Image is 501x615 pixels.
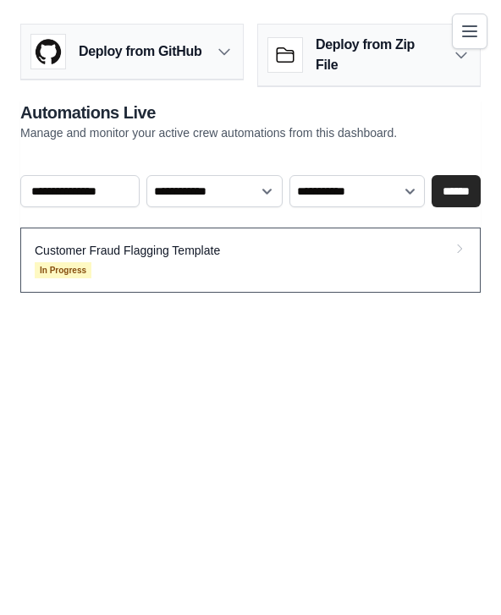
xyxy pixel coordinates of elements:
[35,262,91,278] span: In Progress
[20,228,481,293] a: Customer Fraud Flagging Template In Progress
[31,35,65,69] img: GitHub Logo
[79,41,201,62] h3: Deploy from GitHub
[452,14,487,49] button: Toggle navigation
[20,101,397,124] h2: Automations Live
[20,124,397,141] p: Manage and monitor your active crew automations from this dashboard.
[316,35,439,75] h3: Deploy from Zip File
[35,242,220,259] p: Customer Fraud Flagging Template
